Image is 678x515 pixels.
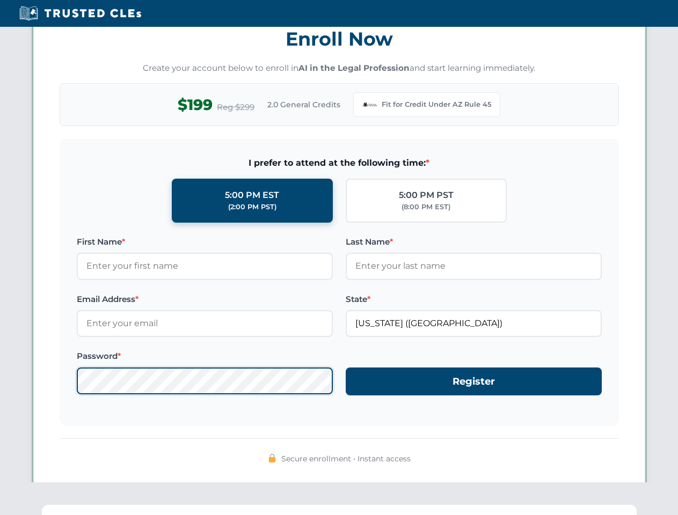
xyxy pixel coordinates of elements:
label: State [346,293,602,306]
div: (8:00 PM EST) [402,202,450,212]
div: (2:00 PM PST) [228,202,276,212]
label: Last Name [346,236,602,248]
label: First Name [77,236,333,248]
button: Register [346,367,602,396]
span: Fit for Credit Under AZ Rule 45 [382,99,491,110]
span: Secure enrollment • Instant access [281,453,411,465]
h3: Enroll Now [60,22,619,56]
input: Enter your last name [346,253,602,279]
label: Email Address [77,293,333,306]
img: Trusted CLEs [16,5,144,21]
span: Reg $299 [217,101,254,114]
span: $199 [178,93,213,117]
p: Create your account below to enroll in and start learning immediately. [60,62,619,75]
div: 5:00 PM EST [225,188,279,202]
input: Enter your email [77,310,333,337]
img: Arizona Bar [362,97,377,112]
span: I prefer to attend at the following time: [77,156,602,170]
input: Enter your first name [77,253,333,279]
label: Password [77,350,333,363]
strong: AI in the Legal Profession [298,63,410,73]
div: 5:00 PM PST [399,188,454,202]
span: 2.0 General Credits [267,99,340,111]
img: 🔒 [268,454,276,462]
input: Arizona (AZ) [346,310,602,337]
